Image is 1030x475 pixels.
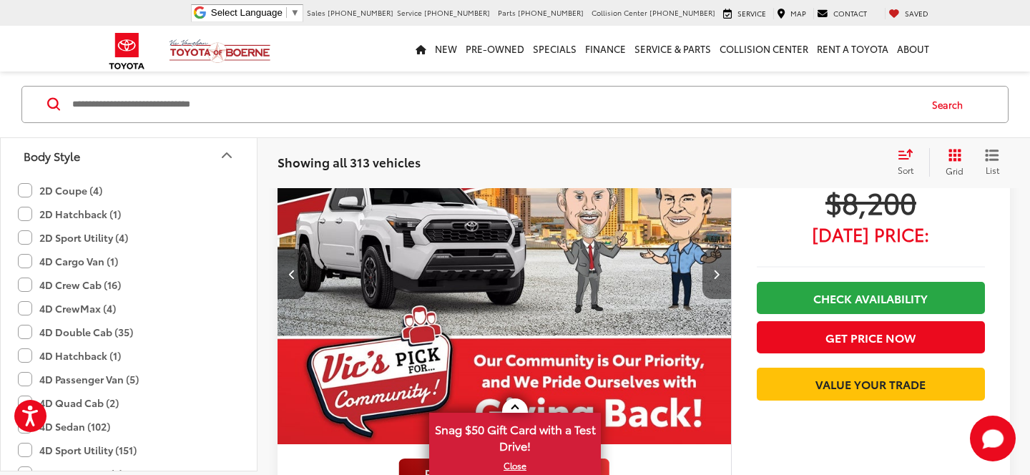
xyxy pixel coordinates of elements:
span: ▼ [290,7,300,18]
svg: Start Chat [970,416,1016,461]
button: Next image [702,249,731,299]
span: Sort [898,164,913,176]
a: Rent a Toyota [813,26,893,72]
a: Pre-Owned [461,26,529,72]
label: 4D CrewMax (4) [18,297,116,320]
span: Showing all 313 vehicles [278,153,421,170]
label: 2D Sport Utility (4) [18,226,128,250]
a: My Saved Vehicles [885,8,932,19]
label: 4D Cargo Van (1) [18,250,118,273]
span: $8,200 [757,184,985,220]
a: New [431,26,461,72]
div: 2012 Subaru Outback 2.5i 4 [277,104,732,444]
a: Check Availability [757,282,985,314]
span: [PHONE_NUMBER] [649,7,715,18]
span: Parts [498,7,516,18]
label: 2D Coupe (4) [18,179,102,202]
span: [PHONE_NUMBER] [328,7,393,18]
label: 4D Passenger Van (5) [18,368,139,391]
input: Search by Make, Model, or Keyword [71,87,918,122]
span: Sales [307,7,325,18]
a: Value Your Trade [757,368,985,400]
label: 4D Sedan (102) [18,415,110,439]
button: Toggle Chat Window [970,416,1016,461]
label: 4D Double Cab (35) [18,320,133,344]
button: Body StyleBody Style [1,132,258,179]
span: Map [790,8,806,19]
button: Get Price Now [757,321,985,353]
img: 2012 Subaru Outback 2.5i [277,104,732,446]
a: 2012 Subaru Outback 2.5i2012 Subaru Outback 2.5i2012 Subaru Outback 2.5i2012 Subaru Outback 2.5i [277,104,732,444]
a: Map [773,8,810,19]
button: Grid View [929,148,974,177]
label: 4D Crew Cab (16) [18,273,121,297]
a: Specials [529,26,581,72]
a: About [893,26,933,72]
a: Service & Parts: Opens in a new tab [630,26,715,72]
div: Body Style [218,147,235,164]
button: Select sort value [891,148,929,177]
img: Toyota [100,28,154,74]
span: Select Language [211,7,283,18]
span: [PHONE_NUMBER] [424,7,490,18]
label: 2D Hatchback (1) [18,202,121,226]
span: Contact [833,8,867,19]
span: ​ [286,7,287,18]
button: Previous image [278,249,306,299]
span: Service [397,7,422,18]
button: Search [918,87,984,122]
span: Snag $50 Gift Card with a Test Drive! [431,414,599,458]
button: List View [974,148,1010,177]
span: [DATE] Price: [757,227,985,241]
label: 4D Quad Cab (2) [18,391,119,415]
img: Vic Vaughan Toyota of Boerne [169,39,271,64]
div: Body Style [24,149,80,162]
span: Grid [946,165,963,177]
label: 4D Hatchback (1) [18,344,121,368]
a: Collision Center [715,26,813,72]
a: Service [720,8,770,19]
span: List [985,164,999,176]
a: Finance [581,26,630,72]
a: Select Language​ [211,7,300,18]
a: Contact [813,8,870,19]
span: Saved [905,8,928,19]
label: 4D Sport Utility (151) [18,439,137,462]
a: Home [411,26,431,72]
span: [PHONE_NUMBER] [518,7,584,18]
span: Collision Center [592,7,647,18]
span: Service [737,8,766,19]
